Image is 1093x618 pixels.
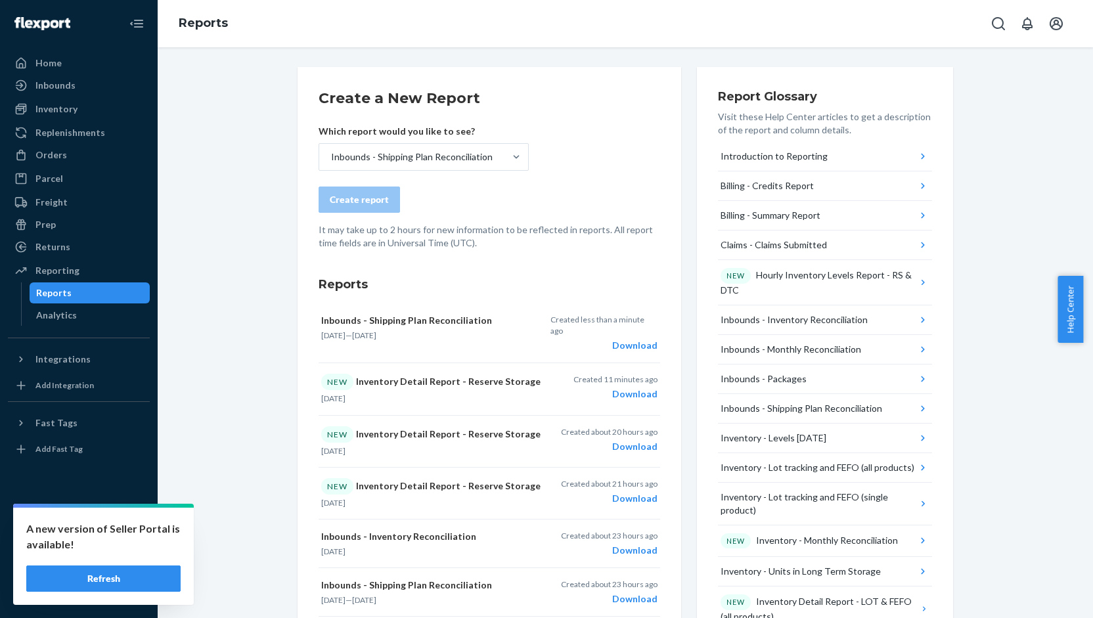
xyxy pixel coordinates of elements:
div: Inventory [35,102,78,116]
p: It may take up to 2 hours for new information to be reflected in reports. All report time fields ... [319,223,660,250]
p: Which report would you like to see? [319,125,529,138]
div: Freight [35,196,68,209]
p: Inventory Detail Report - Reserve Storage [321,426,543,443]
button: Talk to Support [8,537,150,558]
p: Created about 23 hours ago [561,530,658,541]
div: Inventory - Lot tracking and FEFO (single product) [721,491,916,517]
button: NEWHourly Inventory Levels Report - RS & DTC [718,260,932,305]
time: [DATE] [321,595,346,605]
time: [DATE] [321,546,346,556]
div: Inventory - Lot tracking and FEFO (all products) [721,461,914,474]
img: Flexport logo [14,17,70,30]
div: Analytics [36,309,77,322]
a: Reporting [8,260,150,281]
button: Open notifications [1014,11,1040,37]
iframe: Opens a widget where you can chat to one of our agents [1010,579,1080,611]
div: Returns [35,240,70,254]
p: Created less than a minute ago [550,314,658,336]
p: NEW [726,597,745,607]
div: Orders [35,148,67,162]
div: NEW [321,426,353,443]
div: Add Fast Tag [35,443,83,454]
a: Returns [8,236,150,257]
button: NEWInventory Detail Report - Reserve Storage[DATE]Created 11 minutes agoDownload [319,363,660,415]
p: A new version of Seller Portal is available! [26,521,181,552]
div: Add Integration [35,380,94,391]
button: Help Center [1058,276,1083,343]
button: Inbounds - Inventory Reconciliation[DATE]Created about 23 hours agoDownload [319,519,660,568]
div: Prep [35,218,56,231]
p: Created about 23 hours ago [561,579,658,590]
div: Download [573,387,658,401]
div: Parcel [35,172,63,185]
button: NEWInventory - Monthly Reconciliation [718,525,932,558]
p: Created about 21 hours ago [561,478,658,489]
a: Home [8,53,150,74]
button: Claims - Claims Submitted [718,231,932,260]
div: Inbounds - Shipping Plan Reconciliation [331,150,493,164]
time: [DATE] [321,498,346,508]
div: Billing - Credits Report [721,179,814,192]
h2: Create a New Report [319,88,660,109]
div: Claims - Claims Submitted [721,238,827,252]
div: Fast Tags [35,416,78,430]
button: Inventory - Lot tracking and FEFO (all products) [718,453,932,483]
p: Inbounds - Inventory Reconciliation [321,530,543,543]
a: Reports [30,282,150,303]
div: Download [561,544,658,557]
div: Billing - Summary Report [721,209,820,222]
button: Fast Tags [8,412,150,433]
time: [DATE] [321,393,346,403]
div: Reports [36,286,72,299]
a: Inventory [8,99,150,120]
p: Inbounds - Shipping Plan Reconciliation [321,314,543,327]
button: Inbounds - Shipping Plan Reconciliation[DATE]—[DATE]Created about 23 hours agoDownload [319,568,660,617]
h3: Report Glossary [718,88,932,105]
button: NEWInventory Detail Report - Reserve Storage[DATE]Created about 21 hours agoDownload [319,468,660,519]
div: Integrations [35,353,91,366]
a: Settings [8,514,150,535]
div: Reporting [35,264,79,277]
div: Introduction to Reporting [721,150,828,163]
button: Create report [319,187,400,213]
a: Inbounds [8,75,150,96]
a: Add Integration [8,375,150,396]
div: Download [550,339,658,352]
time: [DATE] [352,330,376,340]
div: NEW [321,374,353,390]
div: Download [561,440,658,453]
p: — [321,594,543,606]
button: Introduction to Reporting [718,142,932,171]
button: Inventory - Units in Long Term Storage [718,557,932,586]
a: Prep [8,214,150,235]
button: Integrations [8,349,150,370]
button: Inbounds - Inventory Reconciliation [718,305,932,335]
p: NEW [726,536,745,546]
p: — [321,330,543,341]
p: Inventory Detail Report - Reserve Storage [321,374,543,390]
div: Replenishments [35,126,105,139]
a: Reports [179,16,228,30]
div: Inbounds [35,79,76,92]
time: [DATE] [321,446,346,456]
div: Hourly Inventory Levels Report - RS & DTC [721,268,917,297]
div: Download [561,492,658,505]
a: Parcel [8,168,150,189]
button: Inbounds - Shipping Plan Reconciliation [718,394,932,424]
button: Refresh [26,565,181,592]
time: [DATE] [321,330,346,340]
time: [DATE] [352,595,376,605]
button: NEWInventory Detail Report - Reserve Storage[DATE]Created about 20 hours agoDownload [319,416,660,468]
h3: Reports [319,276,660,293]
button: Give Feedback [8,581,150,602]
button: Inbounds - Shipping Plan Reconciliation[DATE]—[DATE]Created less than a minute agoDownload [319,303,660,363]
a: Add Fast Tag [8,439,150,460]
a: Orders [8,144,150,166]
button: Inbounds - Monthly Reconciliation [718,335,932,364]
div: Home [35,56,62,70]
div: Inbounds - Monthly Reconciliation [721,343,861,356]
button: Inventory - Lot tracking and FEFO (single product) [718,483,932,525]
p: Created 11 minutes ago [573,374,658,385]
a: Help Center [8,559,150,580]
